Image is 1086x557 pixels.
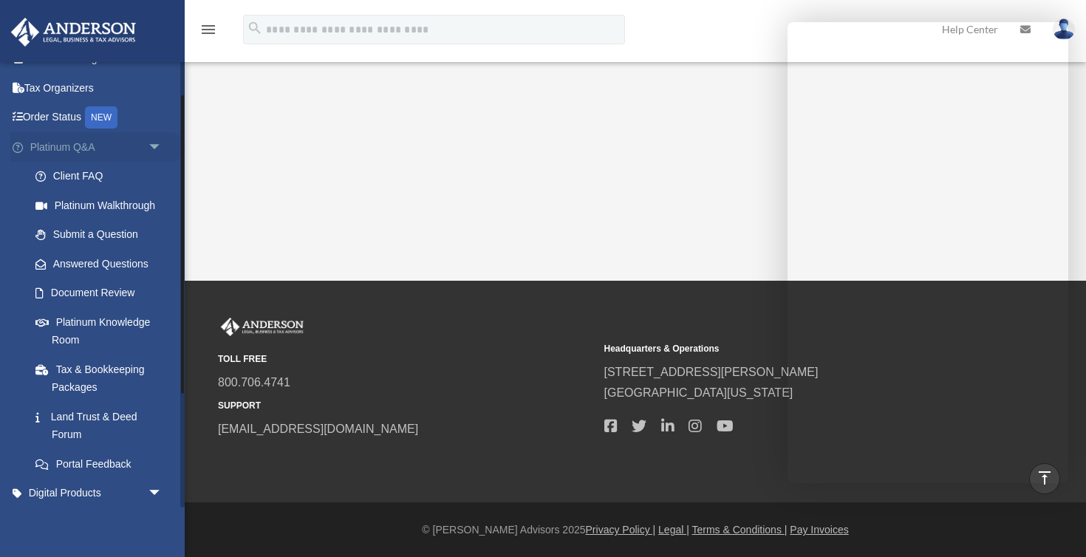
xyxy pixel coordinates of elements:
a: Order StatusNEW [10,103,185,133]
a: Client FAQ [21,162,185,191]
span: arrow_drop_down [148,479,177,509]
a: [GEOGRAPHIC_DATA][US_STATE] [604,386,793,399]
a: Portal Feedback [21,449,185,479]
iframe: Chat Window [788,22,1068,483]
div: © [PERSON_NAME] Advisors 2025 [185,521,1086,539]
img: Anderson Advisors Platinum Portal [7,18,140,47]
i: search [247,20,263,36]
div: NEW [85,106,117,129]
small: SUPPORT [218,398,594,414]
a: [EMAIL_ADDRESS][DOMAIN_NAME] [218,423,418,435]
a: menu [199,26,217,38]
a: Land Trust & Deed Forum [21,402,185,449]
img: Anderson Advisors Platinum Portal [218,318,307,337]
a: Platinum Knowledge Room [21,307,185,355]
a: Pay Invoices [790,524,848,536]
small: Headquarters & Operations [604,341,980,357]
a: 800.706.4741 [218,376,290,389]
a: Platinum Walkthrough [21,191,177,220]
span: arrow_drop_down [148,132,177,163]
a: Privacy Policy | [586,524,656,536]
a: Legal | [658,524,689,536]
a: Answered Questions [21,249,185,278]
a: Document Review [21,278,185,308]
a: Tax & Bookkeeping Packages [21,355,185,402]
a: [STREET_ADDRESS][PERSON_NAME] [604,366,819,378]
i: menu [199,21,217,38]
a: Platinum Q&Aarrow_drop_down [10,132,185,162]
small: TOLL FREE [218,352,594,367]
a: Tax Organizers [10,73,185,103]
a: Terms & Conditions | [692,524,788,536]
img: User Pic [1053,18,1075,40]
a: Submit a Question [21,220,185,250]
a: Digital Productsarrow_drop_down [10,479,185,508]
